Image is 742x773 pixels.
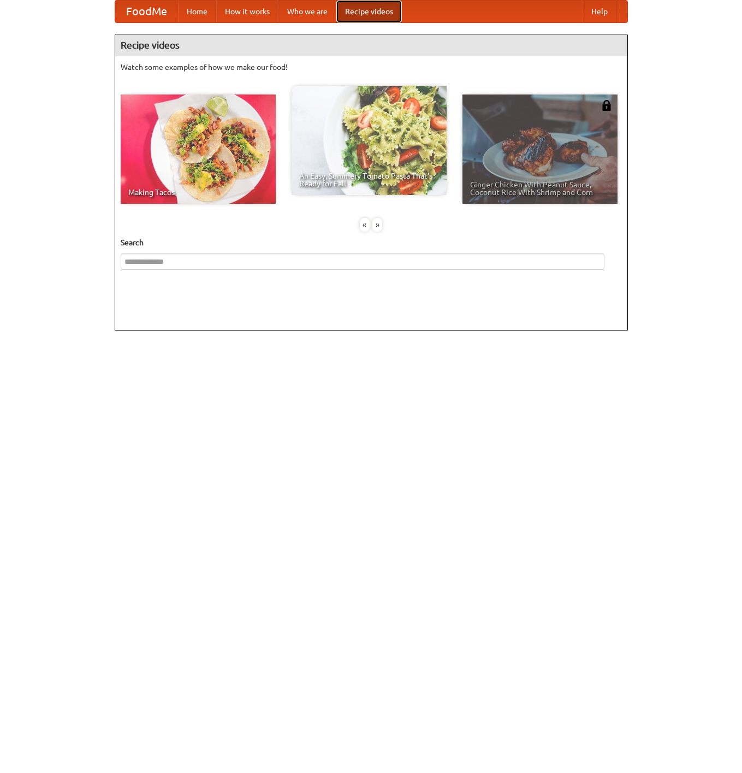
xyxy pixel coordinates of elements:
a: An Easy, Summery Tomato Pasta That's Ready for Fall [292,86,447,195]
a: How it works [216,1,278,22]
a: Home [178,1,216,22]
a: Making Tacos [121,95,276,204]
a: Recipe videos [336,1,402,22]
span: Making Tacos [128,188,268,196]
a: Help [583,1,616,22]
p: Watch some examples of how we make our food! [121,62,622,73]
h5: Search [121,237,622,248]
div: « [360,218,370,232]
a: FoodMe [115,1,178,22]
span: An Easy, Summery Tomato Pasta That's Ready for Fall [299,172,439,187]
a: Who we are [278,1,336,22]
h4: Recipe videos [115,34,627,56]
img: 483408.png [601,100,612,111]
div: » [372,218,382,232]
